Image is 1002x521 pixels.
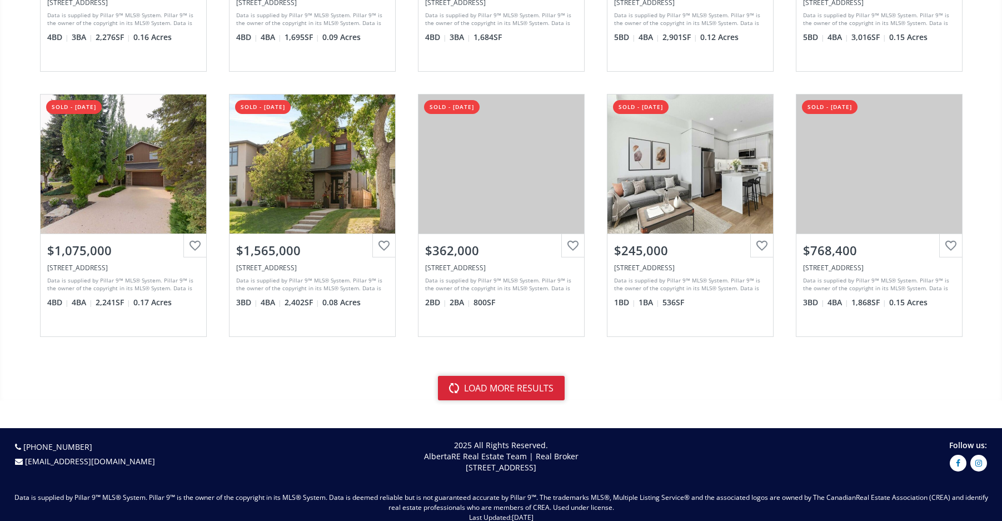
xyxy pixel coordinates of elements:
[133,297,172,308] span: 0.17 Acres
[785,83,974,348] a: sold - [DATE]$768,400[STREET_ADDRESS]Data is supplied by Pillar 9™ MLS® System. Pillar 9™ is the ...
[614,263,766,272] div: 8500 19 Avenue SE #1109, Calgary, AB T2A 0M8
[425,297,447,308] span: 2 BD
[236,263,388,272] div: 4905 20A Street SW, Calgary, AB T2T 5A7
[388,493,988,512] span: Real Estate Association (CREA) and identify real estate professionals who are members of CREA. Us...
[614,297,636,308] span: 1 BD
[425,242,577,259] div: $362,000
[236,276,386,293] div: Data is supplied by Pillar 9™ MLS® System. Pillar 9™ is the owner of the copyright in its MLS® Sy...
[639,32,660,43] span: 4 BA
[803,32,825,43] span: 5 BD
[407,83,596,348] a: sold - [DATE]$362,000[STREET_ADDRESS]Data is supplied by Pillar 9™ MLS® System. Pillar 9™ is the ...
[889,297,928,308] span: 0.15 Acres
[425,276,575,293] div: Data is supplied by Pillar 9™ MLS® System. Pillar 9™ is the owner of the copyright in its MLS® Sy...
[47,263,200,272] div: 108 Varsity Estates Place NW, Calgary, AB T3B 3B6
[803,11,953,28] div: Data is supplied by Pillar 9™ MLS® System. Pillar 9™ is the owner of the copyright in its MLS® Sy...
[236,32,258,43] span: 4 BD
[236,242,388,259] div: $1,565,000
[614,242,766,259] div: $245,000
[614,276,764,293] div: Data is supplied by Pillar 9™ MLS® System. Pillar 9™ is the owner of the copyright in its MLS® Sy...
[47,276,197,293] div: Data is supplied by Pillar 9™ MLS® System. Pillar 9™ is the owner of the copyright in its MLS® Sy...
[450,32,471,43] span: 3 BA
[47,32,69,43] span: 4 BD
[218,83,407,348] a: sold - [DATE]$1,565,000[STREET_ADDRESS]Data is supplied by Pillar 9™ MLS® System. Pillar 9™ is th...
[25,456,155,467] a: [EMAIL_ADDRESS][DOMAIN_NAME]
[473,32,502,43] span: 1,684 SF
[72,297,93,308] span: 4 BA
[639,297,660,308] span: 1 BA
[425,263,577,272] div: 740 Legacy Village Road SE #3204, Calgary, AB T2X6A6
[466,462,536,473] span: [STREET_ADDRESS]
[889,32,928,43] span: 0.15 Acres
[133,32,172,43] span: 0.16 Acres
[14,493,856,502] span: Data is supplied by Pillar 9™ MLS® System. Pillar 9™ is the owner of the copyright in its MLS® Sy...
[803,297,825,308] span: 3 BD
[851,32,886,43] span: 3,016 SF
[285,32,320,43] span: 1,695 SF
[803,242,955,259] div: $768,400
[438,376,565,400] button: load more results
[261,297,282,308] span: 4 BA
[96,32,131,43] span: 2,276 SF
[596,83,785,348] a: sold - [DATE]$245,000[STREET_ADDRESS]Data is supplied by Pillar 9™ MLS® System. Pillar 9™ is the ...
[236,11,386,28] div: Data is supplied by Pillar 9™ MLS® System. Pillar 9™ is the owner of the copyright in its MLS® Sy...
[47,11,197,28] div: Data is supplied by Pillar 9™ MLS® System. Pillar 9™ is the owner of the copyright in its MLS® Sy...
[23,441,92,452] a: [PHONE_NUMBER]
[949,440,987,450] span: Follow us:
[450,297,471,308] span: 2 BA
[614,32,636,43] span: 5 BD
[261,32,282,43] span: 4 BA
[236,297,258,308] span: 3 BD
[322,32,361,43] span: 0.09 Acres
[662,32,697,43] span: 2,901 SF
[662,297,684,308] span: 536 SF
[72,32,93,43] span: 3 BA
[827,32,849,43] span: 4 BA
[803,276,953,293] div: Data is supplied by Pillar 9™ MLS® System. Pillar 9™ is the owner of the copyright in its MLS® Sy...
[425,11,575,28] div: Data is supplied by Pillar 9™ MLS® System. Pillar 9™ is the owner of the copyright in its MLS® Sy...
[700,32,739,43] span: 0.12 Acres
[827,297,849,308] span: 4 BA
[47,297,69,308] span: 4 BD
[260,440,742,473] p: 2025 All Rights Reserved. AlbertaRE Real Estate Team | Real Broker
[285,297,320,308] span: 2,402 SF
[425,32,447,43] span: 4 BD
[322,297,361,308] span: 0.08 Acres
[29,83,218,348] a: sold - [DATE]$1,075,000[STREET_ADDRESS]Data is supplied by Pillar 9™ MLS® System. Pillar 9™ is th...
[47,242,200,259] div: $1,075,000
[96,297,131,308] span: 2,241 SF
[851,297,886,308] span: 1,868 SF
[473,297,495,308] span: 800 SF
[803,263,955,272] div: 183 Scenic Park Crescent NW, Calgary, AB T3L 1R5
[614,11,764,28] div: Data is supplied by Pillar 9™ MLS® System. Pillar 9™ is the owner of the copyright in its MLS® Sy...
